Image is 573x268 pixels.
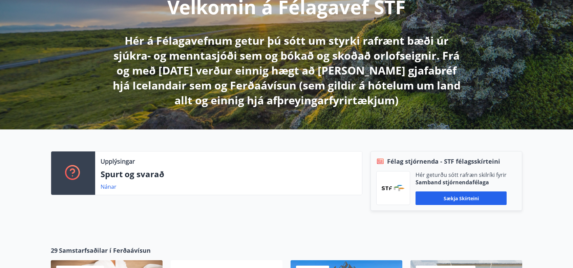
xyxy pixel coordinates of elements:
[382,185,405,191] img: vjCaq2fThgY3EUYqSgpjEiBg6WP39ov69hlhuPVN.png
[108,33,465,108] p: Hér á Félagavefnum getur þú sótt um styrki rafrænt bæði úr sjúkra- og menntasjóði sem og bókað og...
[101,157,135,166] p: Upplýsingar
[51,246,58,255] span: 29
[59,246,151,255] span: Samstarfsaðilar í Ferðaávísun
[416,191,507,205] button: Sækja skírteini
[416,171,507,179] p: Hér geturðu sótt rafræn skilríki fyrir
[101,183,116,190] a: Nánar
[101,168,357,180] p: Spurt og svarað
[416,179,507,186] p: Samband stjórnendafélaga
[387,157,500,166] span: Félag stjórnenda - STF félagsskírteini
